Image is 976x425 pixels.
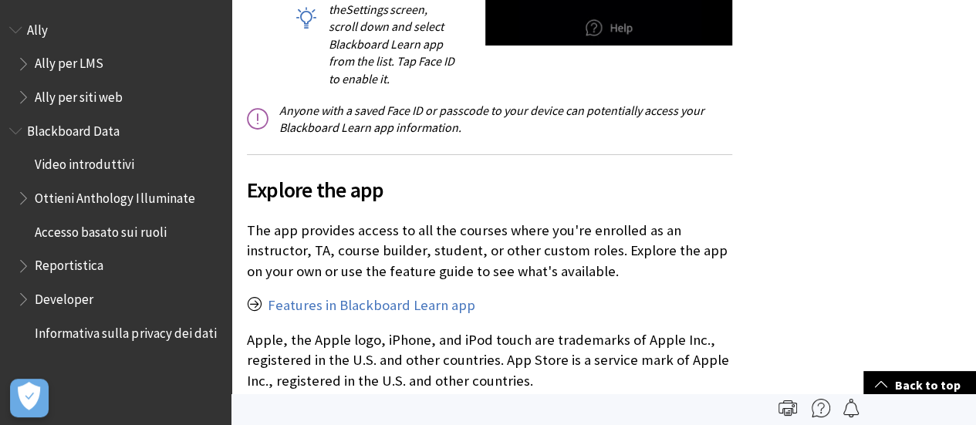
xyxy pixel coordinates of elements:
[863,371,976,400] a: Back to top
[35,219,166,240] span: Accesso basato sui ruoli
[247,221,732,282] p: The app provides access to all the courses where you're enrolled as an instructor, TA, course bui...
[812,399,830,417] img: More help
[35,152,134,173] span: Video introduttivi
[247,330,732,391] p: Apple, the Apple logo, iPhone, and iPod touch are trademarks of Apple Inc., registered in the U.S...
[35,253,103,274] span: Reportistica
[268,296,475,315] a: Features in Blackboard Learn app
[247,102,732,137] p: Anyone with a saved Face ID or passcode to your device can potentially access your Blackboard Lea...
[9,17,222,110] nav: Book outline for Anthology Ally Help
[27,118,120,139] span: Blackboard Data
[10,379,49,417] button: Open Preferences
[247,154,732,206] h2: Explore the app
[35,320,216,341] span: Informativa sulla privacy dei dati
[35,185,194,206] span: Ottieni Anthology Illuminate
[346,2,388,17] span: Settings
[27,17,48,38] span: Ally
[778,399,797,417] img: Print
[35,51,103,72] span: Ally per LMS
[35,286,93,307] span: Developer
[9,118,222,346] nav: Book outline for Anthology Illuminate
[35,84,123,105] span: Ally per siti web
[842,399,860,417] img: Follow this page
